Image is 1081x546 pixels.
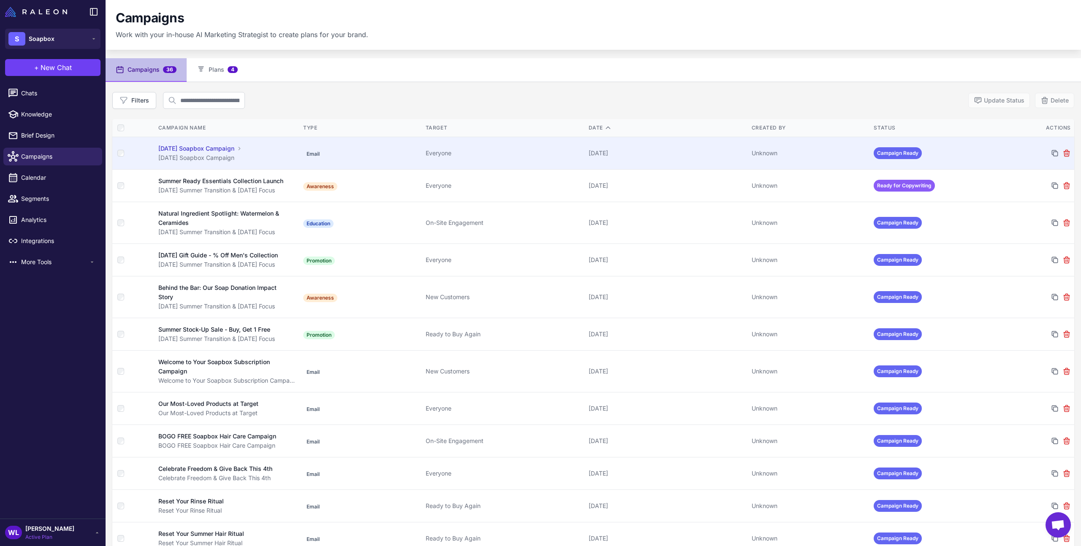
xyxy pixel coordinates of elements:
[21,131,95,140] span: Brief Design
[589,124,745,132] div: Date
[426,255,582,265] div: Everyone
[752,469,867,478] div: Unknown
[29,34,54,43] span: Soapbox
[3,105,102,123] a: Knowledge
[228,66,238,73] span: 4
[158,260,295,269] div: [DATE] Summer Transition & [DATE] Focus
[3,84,102,102] a: Chats
[21,215,95,224] span: Analytics
[874,291,922,303] span: Campaign Ready
[752,404,867,413] div: Unknown
[589,218,745,227] div: [DATE]
[752,218,867,227] div: Unknown
[158,408,295,418] div: Our Most-Loved Products at Target
[426,181,582,190] div: Everyone
[158,186,295,195] div: [DATE] Summer Transition & [DATE] Focus
[25,524,74,533] span: [PERSON_NAME]
[21,110,95,119] span: Knowledge
[589,181,745,190] div: [DATE]
[3,190,102,208] a: Segments
[158,302,295,311] div: [DATE] Summer Transition & [DATE] Focus
[303,294,337,302] span: Awareness
[5,526,22,539] div: WL
[21,173,95,182] span: Calendar
[752,181,867,190] div: Unknown
[21,194,95,203] span: Segments
[34,62,39,73] span: +
[426,501,582,511] div: Ready to Buy Again
[106,58,187,82] button: Campaigns36
[752,292,867,302] div: Unknown
[8,32,25,46] div: S
[303,219,334,228] span: Education
[426,149,582,158] div: Everyone
[303,182,337,191] span: Awareness
[21,89,95,98] span: Chats
[874,180,935,192] span: Ready for Copywriting
[426,534,582,543] div: Ready to Buy Again
[874,468,922,479] span: Campaign Ready
[3,169,102,187] a: Calendar
[303,438,323,446] span: Email
[21,152,95,161] span: Campaigns
[158,529,244,538] div: Reset Your Summer Hair Ritual
[3,232,102,250] a: Integrations
[158,124,295,132] div: Campaign Name
[752,124,867,132] div: Created By
[3,211,102,229] a: Analytics
[874,403,922,414] span: Campaign Ready
[303,331,335,339] span: Promotion
[158,473,295,483] div: Celebrate Freedom & Give Back This 4th
[874,147,922,159] span: Campaign Ready
[112,92,156,109] button: Filters
[1035,93,1074,108] button: Delete
[752,436,867,446] div: Unknown
[303,150,323,158] span: Email
[5,59,100,76] button: +New Chat
[752,501,867,511] div: Unknown
[303,503,323,511] span: Email
[158,144,234,153] div: [DATE] Soapbox Campaign
[158,464,272,473] div: Celebrate Freedom & Give Back This 4th
[158,357,287,376] div: Welcome to Your Soapbox Subscription Campaign
[187,58,248,82] button: Plans4
[752,367,867,376] div: Unknown
[303,257,335,265] span: Promotion
[116,10,184,26] h1: Campaigns
[5,7,67,17] img: Raleon Logo
[41,62,72,73] span: New Chat
[158,376,295,385] div: Welcome to Your Soapbox Subscription Campaign
[752,330,867,339] div: Unknown
[752,149,867,158] div: Unknown
[158,334,295,343] div: [DATE] Summer Transition & [DATE] Focus
[426,124,582,132] div: Target
[426,218,582,227] div: On-Site Engagement
[874,328,922,340] span: Campaign Ready
[158,153,295,162] div: [DATE] Soapbox Campaign
[158,399,258,408] div: Our Most-Loved Products at Target
[968,93,1030,108] button: Update Status
[589,501,745,511] div: [DATE]
[303,124,419,132] div: Type
[874,435,922,447] span: Campaign Ready
[303,535,323,543] span: Email
[589,255,745,265] div: [DATE]
[5,7,71,17] a: Raleon Logo
[589,436,745,446] div: [DATE]
[589,330,745,339] div: [DATE]
[589,534,745,543] div: [DATE]
[874,532,922,544] span: Campaign Ready
[303,368,323,376] span: Email
[158,441,295,450] div: BOGO FREE Soapbox Hair Care Campaign
[589,367,745,376] div: [DATE]
[3,148,102,165] a: Campaigns
[5,29,100,49] button: SSoapbox
[25,533,74,541] span: Active Plan
[158,251,278,260] div: [DATE] Gift Guide - % Off Men's Collection
[874,124,989,132] div: Status
[116,30,368,40] p: Work with your in-house AI Marketing Strategist to create plans for your brand.
[874,500,922,512] span: Campaign Ready
[163,66,177,73] span: 36
[158,432,276,441] div: BOGO FREE Soapbox Hair Care Campaign
[426,404,582,413] div: Everyone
